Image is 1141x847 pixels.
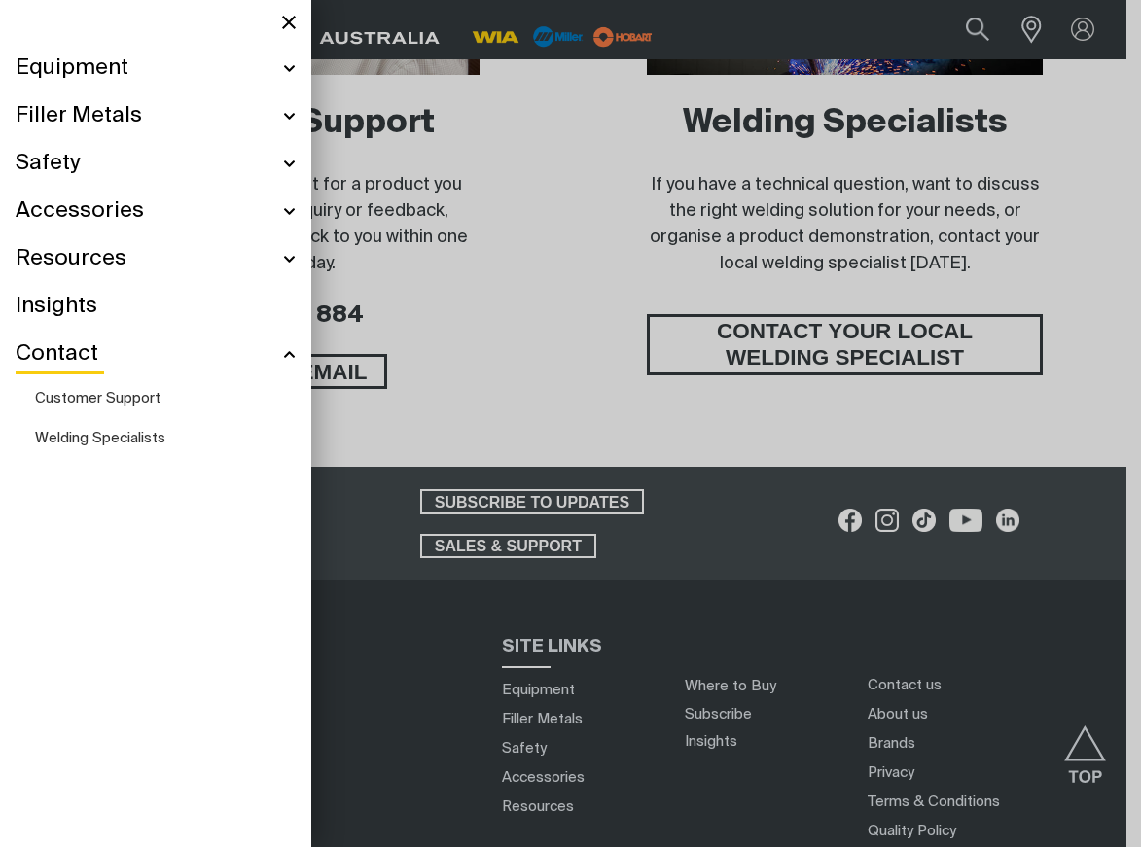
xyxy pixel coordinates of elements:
a: Filler Metals [16,92,296,140]
a: Welding Specialists [35,418,296,458]
a: Accessories [16,188,296,235]
span: Contact [16,340,98,369]
a: Insights [16,283,296,331]
span: Customer Support [35,391,160,406]
a: Equipment [16,45,296,92]
ul: Contact Submenu [16,378,296,458]
a: Customer Support [35,378,296,418]
span: Resources [16,245,126,273]
span: Filler Metals [16,102,142,130]
span: Insights [16,293,97,321]
a: Safety [16,140,296,188]
span: Equipment [16,54,128,83]
a: Contact [16,331,296,378]
span: Welding Specialists [35,431,165,445]
span: Safety [16,150,80,178]
a: Resources [16,235,296,283]
span: Accessories [16,197,144,226]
